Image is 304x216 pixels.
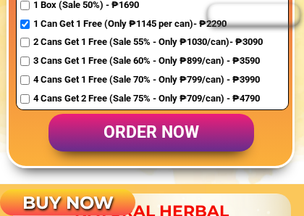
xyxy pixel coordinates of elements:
[48,114,254,151] p: order now
[33,17,263,32] span: 1 Can Get 1 Free (Only ₱1145 per can)- ₱2290
[33,72,263,88] span: 4 Cans Get 1 Free (Sale 70% - Only ₱799/can) - ₱3990
[33,91,263,107] span: 4 Cans Get 2 Free (Sale 75% - Only ₱709/can) - ₱4790
[33,54,263,69] span: 3 Cans Get 1 Free (Sale 60% - Only ₱899/can) - ₱3590
[33,35,263,50] span: 2 Cans Get 1 Free (Sale 55% - Only ₱1030/can)- ₱3090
